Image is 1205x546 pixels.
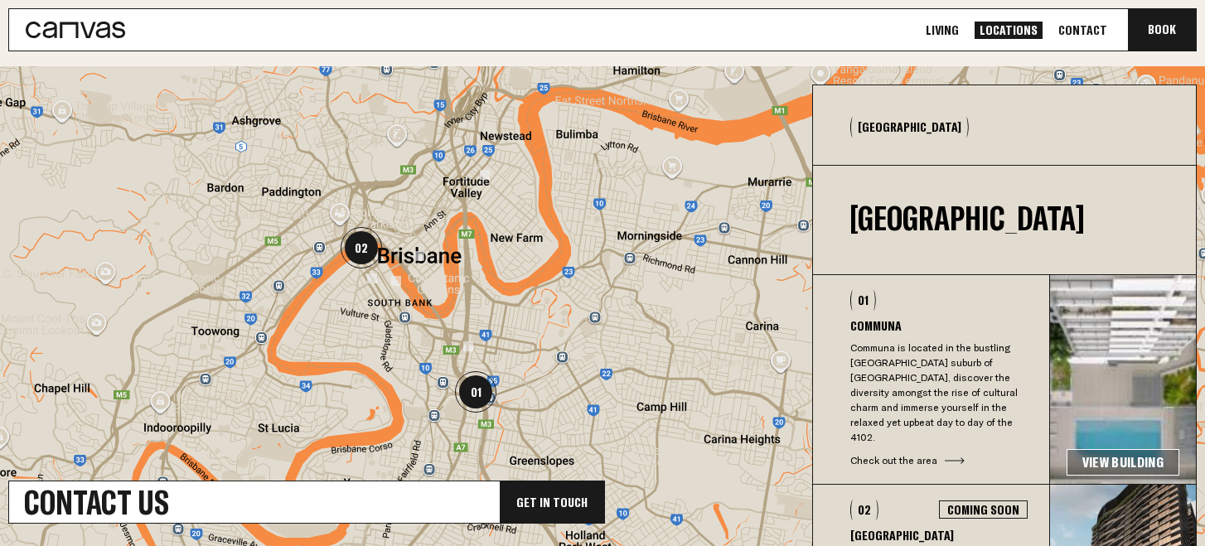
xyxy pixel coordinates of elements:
div: 02 [341,227,382,268]
div: Check out the area [850,453,1028,468]
a: View Building [1067,449,1179,476]
div: 01 [850,290,876,311]
h3: Communa [850,319,1028,332]
a: Locations [975,22,1043,39]
div: Get In Touch [500,481,604,523]
div: 02 [850,500,878,520]
img: 67b7cc4d9422ff3188516097c9650704bc7da4d7-3375x1780.jpg [1050,275,1196,484]
p: Communa is located in the bustling [GEOGRAPHIC_DATA] suburb of [GEOGRAPHIC_DATA], discover the di... [850,341,1028,445]
button: Book [1128,9,1196,51]
div: Coming Soon [939,500,1028,519]
a: Contact UsGet In Touch [8,481,605,524]
h3: [GEOGRAPHIC_DATA] [850,529,1028,542]
div: 01 [455,371,496,413]
a: Contact [1053,22,1112,39]
a: Living [921,22,964,39]
button: [GEOGRAPHIC_DATA] [850,117,969,138]
button: 01CommunaCommuna is located in the bustling [GEOGRAPHIC_DATA] suburb of [GEOGRAPHIC_DATA], discov... [813,275,1049,484]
